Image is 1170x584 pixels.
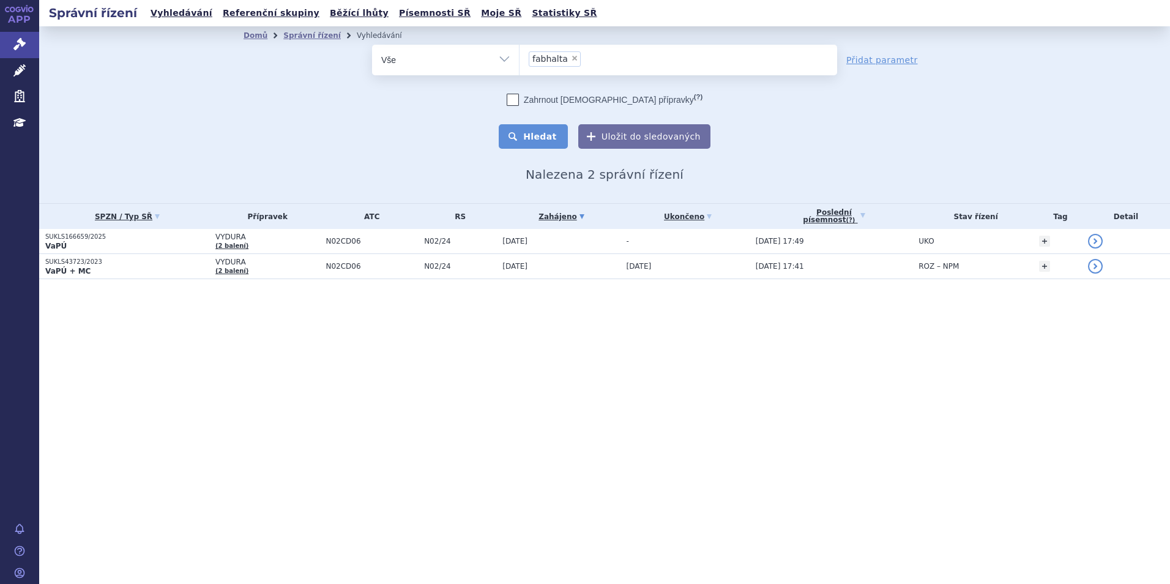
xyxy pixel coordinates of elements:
span: N02CD06 [326,237,418,245]
a: Moje SŘ [477,5,525,21]
th: Tag [1033,204,1082,229]
p: SUKLS166659/2025 [45,233,209,241]
span: [DATE] [627,262,652,271]
th: Přípravek [209,204,319,229]
label: Zahrnout [DEMOGRAPHIC_DATA] přípravky [507,94,702,106]
span: [DATE] [502,237,527,245]
a: detail [1088,259,1103,274]
span: × [571,54,578,62]
span: fabhalta [532,54,568,63]
span: [DATE] [502,262,527,271]
a: + [1039,236,1050,247]
span: N02/24 [424,237,496,245]
a: + [1039,261,1050,272]
a: Referenční skupiny [219,5,323,21]
span: [DATE] 17:41 [756,262,804,271]
span: N02CD06 [326,262,418,271]
th: Detail [1082,204,1170,229]
a: Běžící lhůty [326,5,392,21]
a: (2 balení) [215,242,248,249]
a: Ukončeno [627,208,750,225]
h2: Správní řízení [39,4,147,21]
a: Vyhledávání [147,5,216,21]
a: detail [1088,234,1103,249]
a: Přidat parametr [846,54,918,66]
span: VYDURA [215,233,319,241]
a: Domů [244,31,267,40]
th: RS [418,204,496,229]
a: (2 balení) [215,268,248,274]
th: Stav řízení [912,204,1033,229]
abbr: (?) [846,217,855,224]
span: [DATE] 17:49 [756,237,804,245]
a: Poslednípísemnost(?) [756,204,912,229]
span: ROZ – NPM [918,262,959,271]
span: N02/24 [424,262,496,271]
span: VYDURA [215,258,319,266]
a: Správní řízení [283,31,341,40]
button: Uložit do sledovaných [578,124,710,149]
span: UKO [918,237,934,245]
a: Písemnosti SŘ [395,5,474,21]
li: Vyhledávání [357,26,418,45]
strong: VaPÚ + MC [45,267,91,275]
input: fabhalta [584,51,643,66]
strong: VaPÚ [45,242,67,250]
th: ATC [319,204,418,229]
a: Zahájeno [502,208,620,225]
span: Nalezena 2 správní řízení [526,167,684,182]
a: SPZN / Typ SŘ [45,208,209,225]
button: Hledat [499,124,568,149]
span: - [627,237,629,245]
abbr: (?) [694,93,702,101]
a: Statistiky SŘ [528,5,600,21]
p: SUKLS43723/2023 [45,258,209,266]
